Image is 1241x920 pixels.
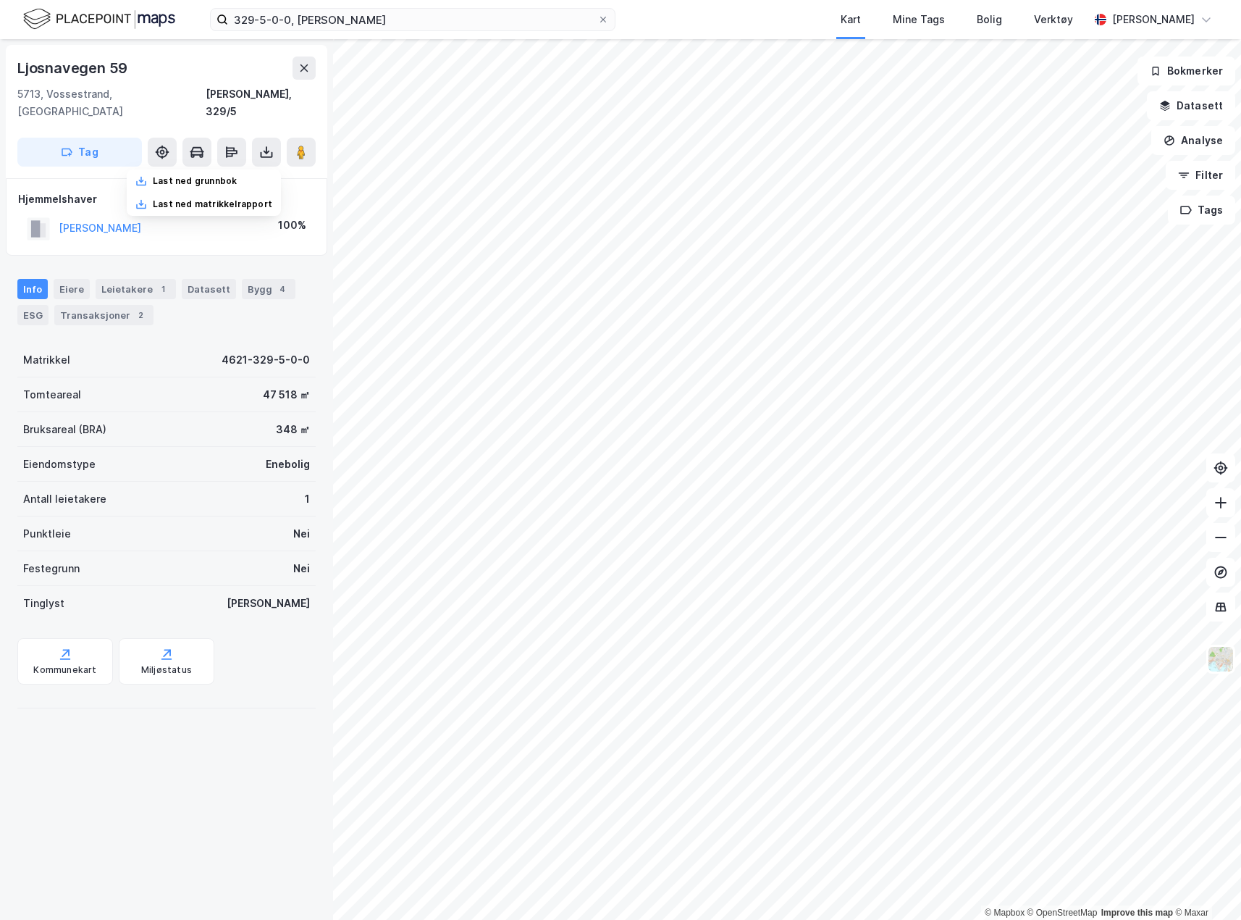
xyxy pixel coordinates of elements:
[23,386,81,403] div: Tomteareal
[266,456,310,473] div: Enebolig
[977,11,1002,28] div: Bolig
[1147,91,1235,120] button: Datasett
[23,7,175,32] img: logo.f888ab2527a4732fd821a326f86c7f29.svg
[23,456,96,473] div: Eiendomstype
[227,595,310,612] div: [PERSON_NAME]
[54,279,90,299] div: Eiere
[1169,850,1241,920] iframe: Chat Widget
[1112,11,1195,28] div: [PERSON_NAME]
[293,525,310,543] div: Nei
[96,279,176,299] div: Leietakere
[1034,11,1073,28] div: Verktøy
[293,560,310,577] div: Nei
[1137,57,1235,85] button: Bokmerker
[17,57,130,80] div: Ljosnavegen 59
[305,490,310,508] div: 1
[17,138,142,167] button: Tag
[278,217,306,234] div: 100%
[228,9,597,30] input: Søk på adresse, matrikkel, gårdeiere, leietakere eller personer
[985,908,1025,918] a: Mapbox
[23,560,80,577] div: Festegrunn
[1166,161,1235,190] button: Filter
[276,421,310,438] div: 348 ㎡
[182,279,236,299] div: Datasett
[1027,908,1098,918] a: OpenStreetMap
[17,85,206,120] div: 5713, Vossestrand, [GEOGRAPHIC_DATA]
[153,198,272,210] div: Last ned matrikkelrapport
[1168,196,1235,225] button: Tags
[222,351,310,369] div: 4621-329-5-0-0
[206,85,316,120] div: [PERSON_NAME], 329/5
[23,421,106,438] div: Bruksareal (BRA)
[1151,126,1235,155] button: Analyse
[23,525,71,543] div: Punktleie
[263,386,310,403] div: 47 518 ㎡
[141,664,192,676] div: Miljøstatus
[275,282,290,296] div: 4
[156,282,170,296] div: 1
[17,279,48,299] div: Info
[23,351,70,369] div: Matrikkel
[54,305,153,325] div: Transaksjoner
[1169,850,1241,920] div: Kontrollprogram for chat
[841,11,861,28] div: Kart
[17,305,49,325] div: ESG
[242,279,295,299] div: Bygg
[1207,645,1234,673] img: Z
[33,664,96,676] div: Kommunekart
[893,11,945,28] div: Mine Tags
[133,308,148,322] div: 2
[1101,908,1173,918] a: Improve this map
[18,191,315,208] div: Hjemmelshaver
[153,175,237,187] div: Last ned grunnbok
[23,595,64,612] div: Tinglyst
[23,490,106,508] div: Antall leietakere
